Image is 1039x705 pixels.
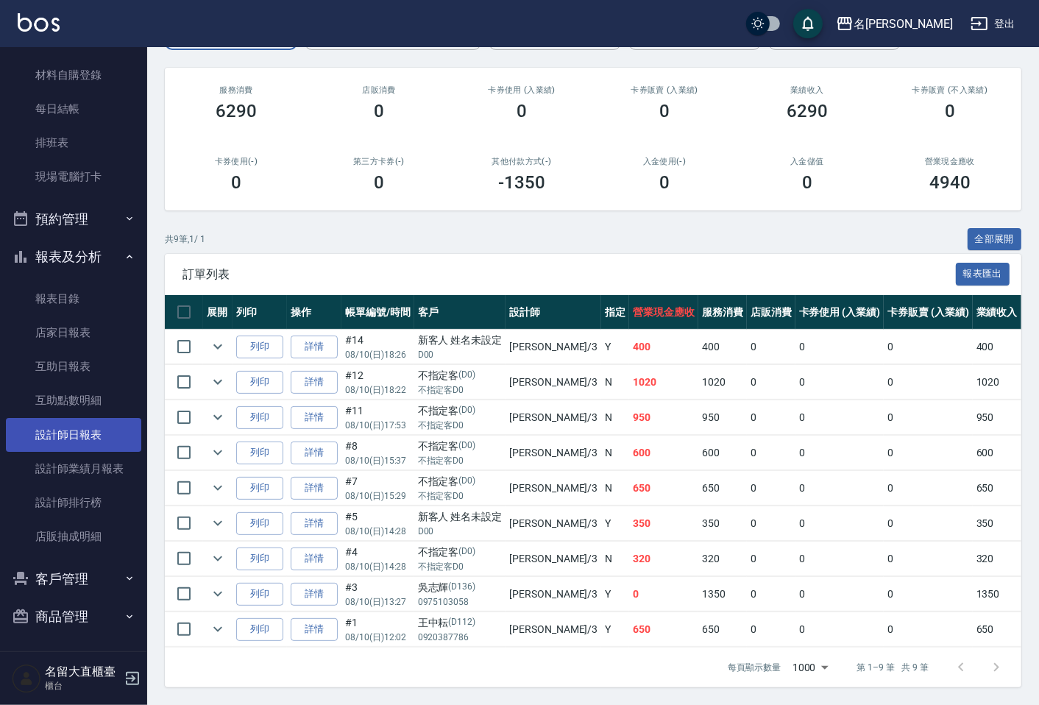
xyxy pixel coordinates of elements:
[787,101,828,121] h3: 6290
[629,400,698,435] td: 950
[629,577,698,612] td: 0
[601,330,629,364] td: Y
[698,400,747,435] td: 950
[182,85,290,95] h3: 服務消費
[236,442,283,464] button: 列印
[698,295,747,330] th: 服務消費
[611,157,718,166] h2: 入金使用(-)
[698,542,747,576] td: 320
[629,436,698,470] td: 600
[291,406,338,429] a: 詳情
[506,400,601,435] td: [PERSON_NAME] /3
[787,648,834,687] div: 1000
[418,419,503,432] p: 不指定客D0
[418,383,503,397] p: 不指定客D0
[418,560,503,573] p: 不指定客D0
[345,489,411,503] p: 08/10 (日) 15:29
[374,172,384,193] h3: 0
[236,512,283,535] button: 列印
[341,542,414,576] td: #4
[291,442,338,464] a: 詳情
[418,333,503,348] div: 新客人 姓名未設定
[747,436,795,470] td: 0
[747,506,795,541] td: 0
[506,436,601,470] td: [PERSON_NAME] /3
[884,542,973,576] td: 0
[418,368,503,383] div: 不指定客
[345,348,411,361] p: 08/10 (日) 18:26
[795,506,884,541] td: 0
[956,263,1010,286] button: 報表匯出
[341,577,414,612] td: #3
[728,661,781,674] p: 每頁顯示數量
[203,295,233,330] th: 展開
[830,9,959,39] button: 名[PERSON_NAME]
[418,439,503,454] div: 不指定客
[207,548,229,570] button: expand row
[18,13,60,32] img: Logo
[506,506,601,541] td: [PERSON_NAME] /3
[6,598,141,636] button: 商品管理
[6,418,141,452] a: 設計師日報表
[884,471,973,506] td: 0
[207,406,229,428] button: expand row
[291,336,338,358] a: 詳情
[418,525,503,538] p: D00
[629,542,698,576] td: 320
[418,474,503,489] div: 不指定客
[418,403,503,419] div: 不指定客
[341,471,414,506] td: #7
[341,436,414,470] td: #8
[341,365,414,400] td: #12
[629,295,698,330] th: 營業現金應收
[458,403,475,419] p: (D0)
[747,612,795,647] td: 0
[236,583,283,606] button: 列印
[6,452,141,486] a: 設計師業績月報表
[747,295,795,330] th: 店販消費
[207,618,229,640] button: expand row
[345,560,411,573] p: 08/10 (日) 14:28
[414,295,506,330] th: 客戶
[341,295,414,330] th: 帳單編號/時間
[341,400,414,435] td: #11
[802,172,812,193] h3: 0
[345,383,411,397] p: 08/10 (日) 18:22
[506,542,601,576] td: [PERSON_NAME] /3
[231,172,241,193] h3: 0
[896,157,1004,166] h2: 營業現金應收
[207,336,229,358] button: expand row
[468,85,575,95] h2: 卡券使用 (入業績)
[795,365,884,400] td: 0
[753,85,861,95] h2: 業績收入
[418,509,503,525] div: 新客人 姓名未設定
[601,400,629,435] td: N
[506,612,601,647] td: [PERSON_NAME] /3
[884,400,973,435] td: 0
[929,172,971,193] h3: 4940
[236,477,283,500] button: 列印
[291,618,338,641] a: 詳情
[747,542,795,576] td: 0
[973,542,1021,576] td: 320
[747,330,795,364] td: 0
[884,506,973,541] td: 0
[207,477,229,499] button: expand row
[884,330,973,364] td: 0
[165,233,205,246] p: 共 9 筆, 1 / 1
[611,85,718,95] h2: 卡券販賣 (入業績)
[795,577,884,612] td: 0
[458,368,475,383] p: (D0)
[698,506,747,541] td: 350
[973,471,1021,506] td: 650
[506,330,601,364] td: [PERSON_NAME] /3
[884,612,973,647] td: 0
[884,365,973,400] td: 0
[6,520,141,553] a: 店販抽成明細
[345,525,411,538] p: 08/10 (日) 14:28
[795,542,884,576] td: 0
[601,436,629,470] td: N
[601,295,629,330] th: 指定
[884,436,973,470] td: 0
[418,595,503,609] p: 0975103058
